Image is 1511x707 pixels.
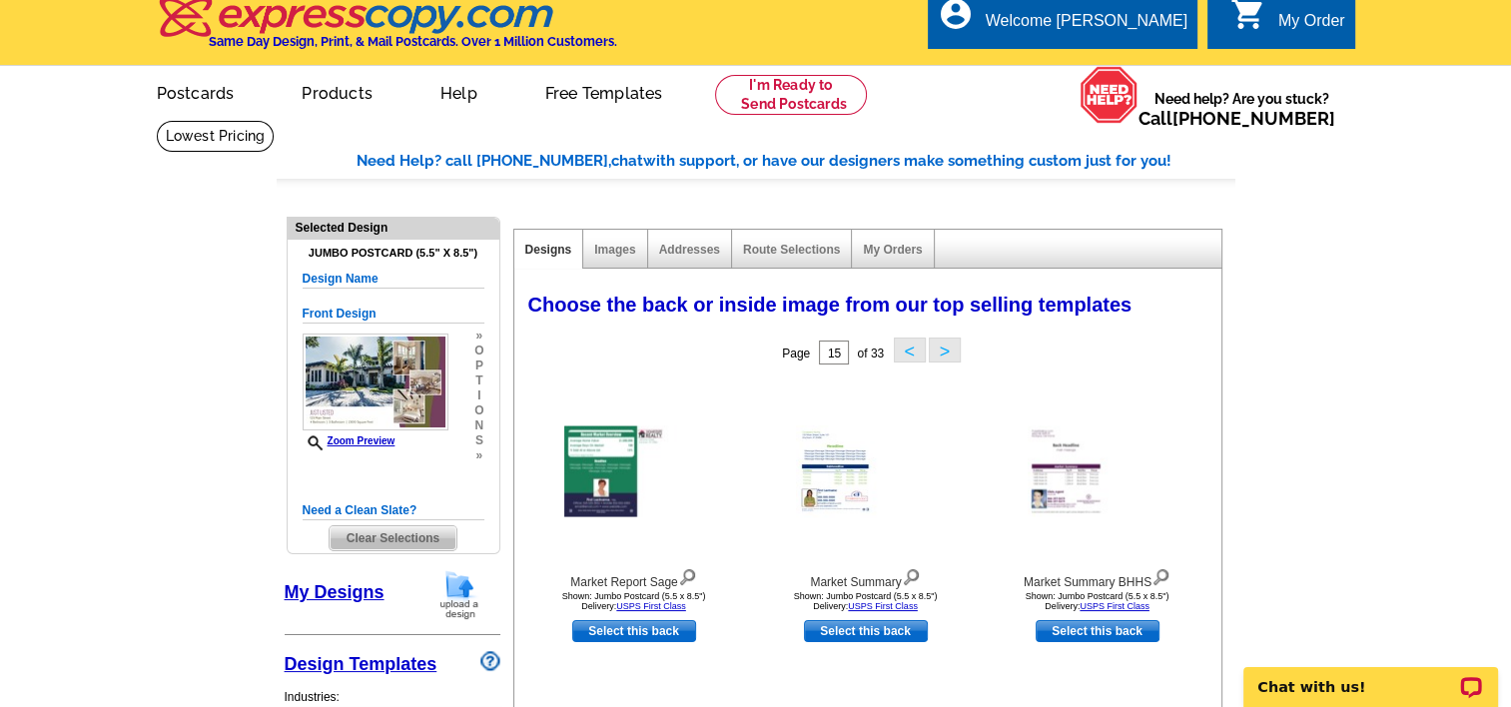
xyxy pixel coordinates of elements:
span: p [474,358,483,373]
a: Postcards [125,68,267,115]
span: o [474,344,483,358]
div: Need Help? call [PHONE_NUMBER], with support, or have our designers make something custom just fo... [357,150,1235,173]
a: My Designs [285,582,384,602]
div: Market Summary [756,564,976,591]
img: Market Summary [796,425,936,517]
a: Free Templates [513,68,695,115]
h4: Jumbo Postcard (5.5" x 8.5") [303,247,484,260]
a: USPS First Class [616,601,686,611]
span: o [474,403,483,418]
span: of 33 [857,347,884,360]
a: Designs [525,243,572,257]
img: Market Report Sage [564,426,704,517]
div: Market Report Sage [524,564,744,591]
div: Shown: Jumbo Postcard (5.5 x 8.5") Delivery: [756,591,976,611]
button: > [929,338,961,362]
h5: Front Design [303,305,484,324]
button: < [894,338,926,362]
span: Call [1138,108,1335,129]
span: Page [782,347,810,360]
a: [PHONE_NUMBER] [1172,108,1335,129]
img: upload-design [433,569,485,620]
a: Zoom Preview [303,435,395,446]
a: Design Templates [285,654,437,674]
span: s [474,433,483,448]
h4: Same Day Design, Print, & Mail Postcards. Over 1 Million Customers. [209,34,617,49]
a: shopping_cart My Order [1230,9,1345,34]
span: t [474,373,483,388]
a: USPS First Class [848,601,918,611]
a: use this design [572,620,696,642]
span: n [474,418,483,433]
a: Images [594,243,635,257]
iframe: LiveChat chat widget [1230,644,1511,707]
a: Same Day Design, Print, & Mail Postcards. Over 1 Million Customers. [157,11,617,49]
h5: Need a Clean Slate? [303,501,484,520]
div: Market Summary BHHS [988,564,1207,591]
span: Clear Selections [330,526,456,550]
a: Products [270,68,404,115]
span: Need help? Are you stuck? [1138,89,1345,129]
img: view design details [1151,564,1170,586]
div: Shown: Jumbo Postcard (5.5 x 8.5") Delivery: [988,591,1207,611]
a: Help [408,68,509,115]
span: » [474,448,483,463]
div: Welcome [PERSON_NAME] [986,12,1187,40]
div: Selected Design [288,218,499,237]
span: i [474,388,483,403]
a: Addresses [659,243,720,257]
div: My Order [1278,12,1345,40]
img: help [1080,66,1138,124]
img: Market Summary BHHS [1028,426,1167,517]
span: chat [611,152,643,170]
img: view design details [902,564,921,586]
a: use this design [804,620,928,642]
a: My Orders [863,243,922,257]
div: Shown: Jumbo Postcard (5.5 x 8.5") Delivery: [524,591,744,611]
img: GENPJF_JLSwoop_ALL.jpg [303,334,448,430]
a: use this design [1036,620,1159,642]
img: view design details [678,564,697,586]
img: design-wizard-help-icon.png [480,651,500,671]
a: Route Selections [743,243,840,257]
a: USPS First Class [1080,601,1149,611]
span: Choose the back or inside image from our top selling templates [528,294,1133,316]
span: » [474,329,483,344]
h5: Design Name [303,270,484,289]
